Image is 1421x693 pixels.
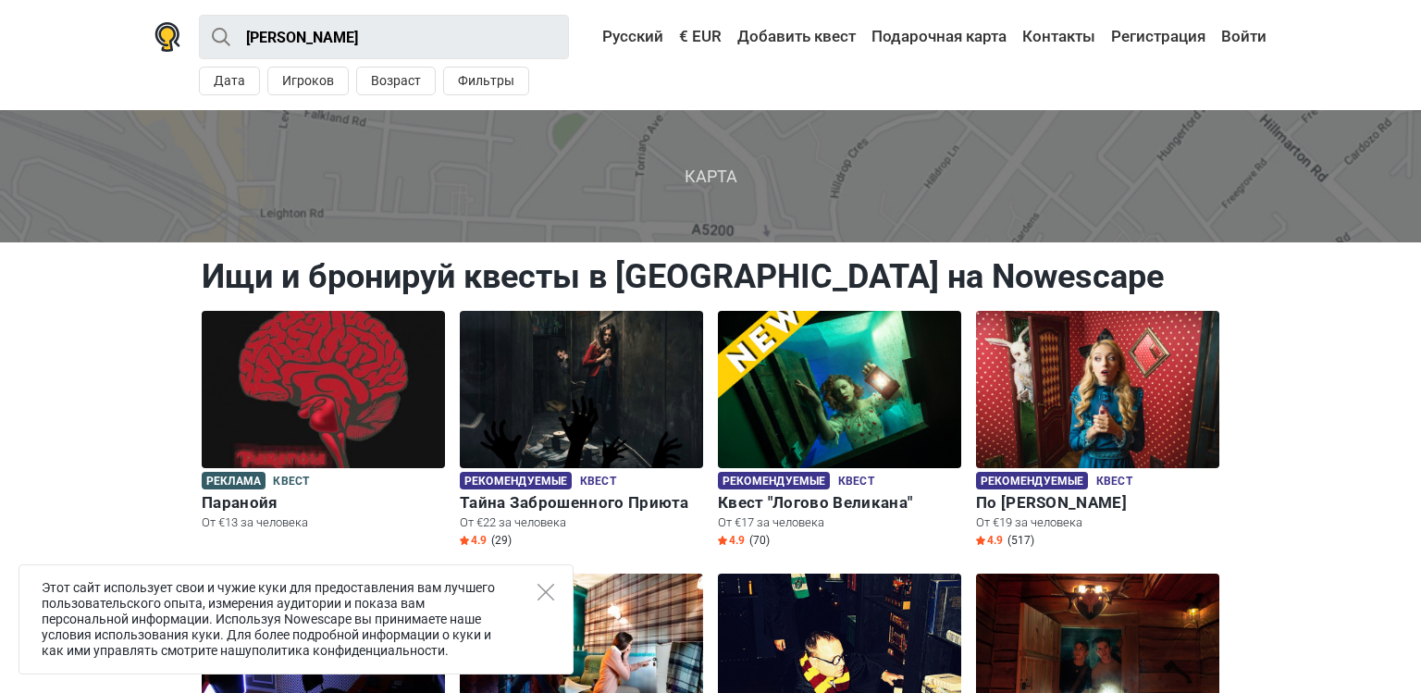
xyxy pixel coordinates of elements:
[491,533,512,548] span: (29)
[733,20,860,54] a: Добавить квест
[976,311,1219,468] img: По Следам Алисы
[199,67,260,95] button: Дата
[976,533,1003,548] span: 4.9
[976,493,1219,513] h6: По [PERSON_NAME]
[838,472,874,492] span: Квест
[267,67,349,95] button: Игроков
[976,472,1088,489] span: Рекомендуемые
[460,514,703,531] p: От €22 за человека
[718,493,961,513] h6: Квест "Логово Великана"
[202,256,1219,297] h1: Ищи и бронируй квесты в [GEOGRAPHIC_DATA] на Nowescape
[718,536,727,545] img: Star
[202,472,266,489] span: Реклама
[460,311,703,552] a: Тайна Заброшенного Приюта Рекомендуемые Квест Тайна Заброшенного Приюта От €22 за человека Star4....
[199,15,569,59] input: Попробуйте “Лондон”
[718,533,745,548] span: 4.9
[580,472,616,492] span: Квест
[674,20,726,54] a: € EUR
[589,31,602,43] img: Русский
[867,20,1011,54] a: Подарочная карта
[202,493,445,513] h6: Паранойя
[460,311,703,468] img: Тайна Заброшенного Приюта
[976,514,1219,531] p: От €19 за человека
[356,67,436,95] button: Возраст
[718,311,961,552] a: Квест "Логово Великана" Рекомендуемые Квест Квест "Логово Великана" От €17 за человека Star4.9 (70)
[1018,20,1100,54] a: Контакты
[1096,472,1132,492] span: Квест
[1106,20,1210,54] a: Регистрация
[976,311,1219,552] a: По Следам Алисы Рекомендуемые Квест По [PERSON_NAME] От €19 за человека Star4.9 (517)
[443,67,529,95] button: Фильтры
[1007,533,1034,548] span: (517)
[718,472,830,489] span: Рекомендуемые
[538,584,554,600] button: Close
[585,20,668,54] a: Русский
[273,472,309,492] span: Квест
[718,514,961,531] p: От €17 за человека
[202,311,445,535] a: Паранойя Реклама Квест Паранойя От €13 за человека
[202,514,445,531] p: От €13 за человека
[154,22,180,52] img: Nowescape logo
[976,536,985,545] img: Star
[19,564,574,674] div: Этот сайт использует свои и чужие куки для предоставления вам лучшего пользовательского опыта, из...
[718,311,961,468] img: Квест "Логово Великана"
[460,533,487,548] span: 4.9
[1217,20,1267,54] a: Войти
[202,311,445,468] img: Паранойя
[460,493,703,513] h6: Тайна Заброшенного Приюта
[460,536,469,545] img: Star
[749,533,770,548] span: (70)
[460,472,572,489] span: Рекомендуемые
